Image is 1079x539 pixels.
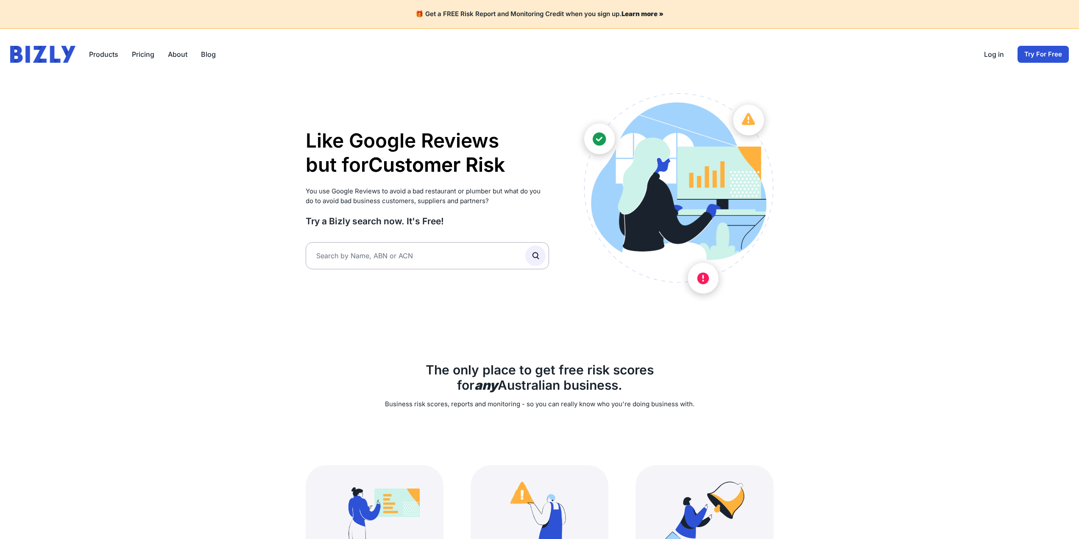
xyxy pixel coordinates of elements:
[89,49,118,59] button: Products
[10,10,1069,18] h4: 🎁 Get a FREE Risk Report and Monitoring Credit when you sign up.
[984,49,1004,59] a: Log in
[474,377,498,393] b: any
[368,153,505,177] li: Customer Risk
[1018,46,1069,63] a: Try For Free
[306,242,549,269] input: Search by Name, ABN or ACN
[622,10,664,18] a: Learn more »
[306,362,774,393] h2: The only place to get free risk scores for Australian business.
[132,49,154,59] a: Pricing
[306,187,549,206] p: You use Google Reviews to avoid a bad restaurant or plumber but what do you do to avoid bad busin...
[201,49,216,59] a: Blog
[368,177,505,202] li: Supplier Risk
[306,128,549,177] h1: Like Google Reviews but for
[306,399,774,409] p: Business risk scores, reports and monitoring - so you can really know who you're doing business w...
[306,215,549,227] h3: Try a Bizly search now. It's Free!
[168,49,187,59] a: About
